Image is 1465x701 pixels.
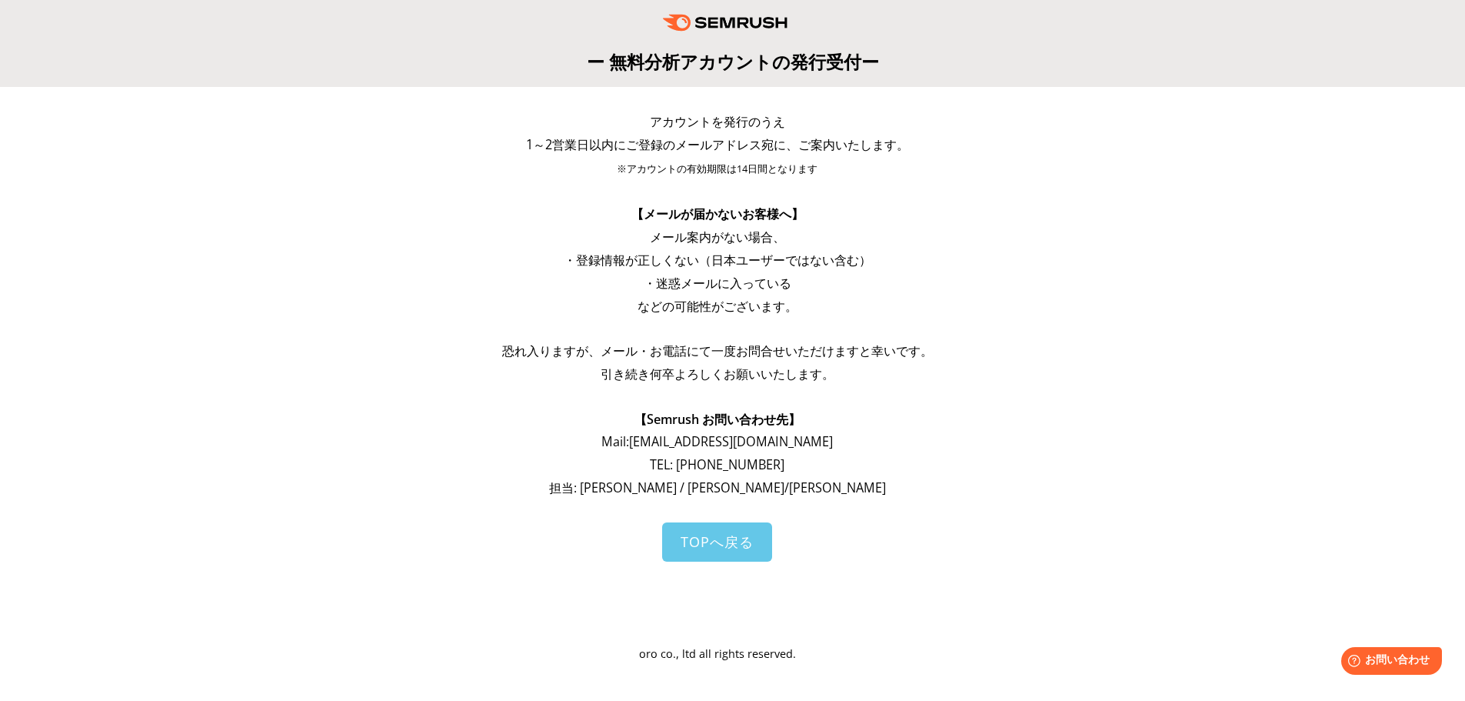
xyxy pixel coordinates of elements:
span: Mail: [EMAIL_ADDRESS][DOMAIN_NAME] [601,433,833,450]
a: TOPへ戻る [662,522,772,562]
span: oro co., ltd all rights reserved. [639,646,796,661]
span: TOPへ戻る [681,532,754,551]
span: 恐れ入りますが、メール・お電話にて一度お問合せいただけますと幸いです。 [502,342,933,359]
span: ※アカウントの有効期限は14日間となります [617,162,817,175]
span: ・迷惑メールに入っている [644,275,791,292]
span: 担当: [PERSON_NAME] / [PERSON_NAME]/[PERSON_NAME] [549,479,886,496]
span: TEL: [PHONE_NUMBER] [650,456,784,473]
span: などの可能性がございます。 [638,298,797,315]
iframe: Help widget launcher [1328,641,1448,684]
span: 【Semrush お問い合わせ先】 [634,411,801,428]
span: ー 無料分析アカウントの発行受付ー [587,49,879,74]
span: 1～2営業日以内にご登録のメールアドレス宛に、ご案内いたします。 [526,136,909,153]
span: アカウントを発行のうえ [650,113,785,130]
span: ・登録情報が正しくない（日本ユーザーではない含む） [564,252,871,269]
span: 【メールが届かないお客様へ】 [631,205,804,222]
span: メール案内がない場合、 [650,229,785,245]
span: 引き続き何卒よろしくお願いいたします。 [601,366,834,382]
